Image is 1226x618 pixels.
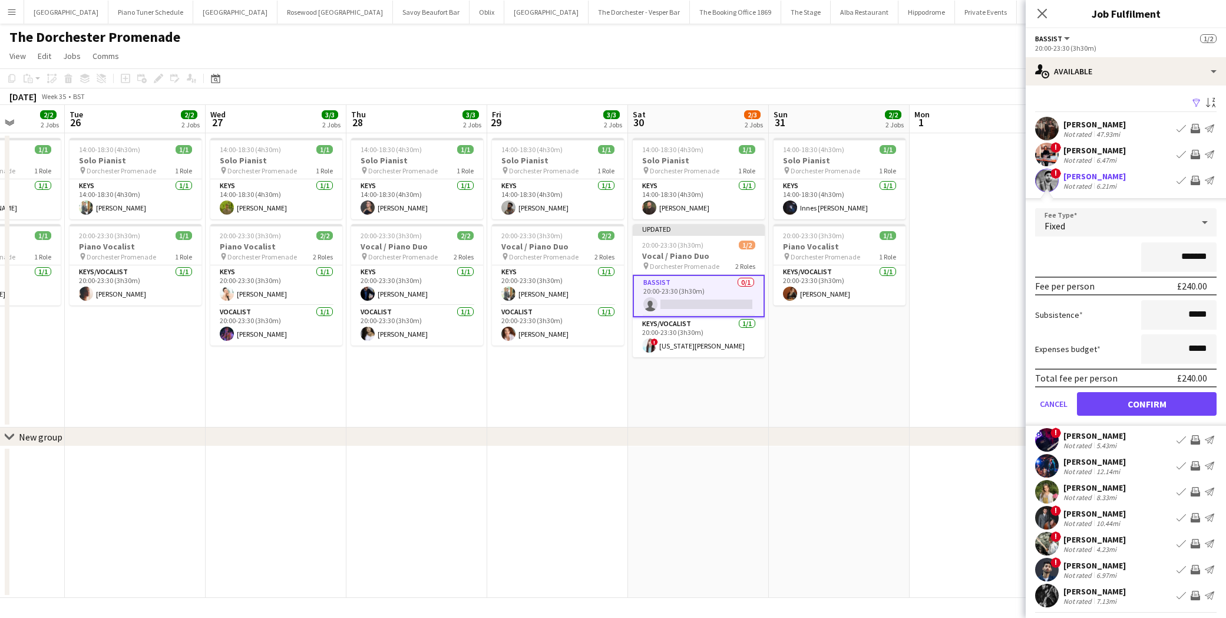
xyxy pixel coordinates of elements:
div: [PERSON_NAME] [1063,534,1126,545]
a: Comms [88,48,124,64]
div: 2 Jobs [181,120,200,129]
div: 14:00-18:30 (4h30m)1/1Solo Pianist Dorchester Promenade1 RoleKeys1/114:00-18:30 (4h30m)[PERSON_NAME] [70,138,201,219]
span: 1 Role [175,166,192,175]
button: The Dorchester - Vesper Bar [589,1,690,24]
h3: Solo Pianist [774,155,906,166]
div: 20:00-23:30 (3h30m)1/1Piano Vocalist Dorchester Promenade1 RoleKeys/Vocalist1/120:00-23:30 (3h30m... [70,224,201,305]
span: Dorchester Promenade [87,166,156,175]
div: Available [1026,57,1226,86]
button: Oblix [470,1,504,24]
a: View [5,48,31,64]
div: 6.47mi [1094,156,1119,165]
h3: Solo Pianist [492,155,624,166]
h3: Piano Vocalist [774,241,906,252]
app-job-card: 14:00-18:30 (4h30m)1/1Solo Pianist Dorchester Promenade1 RoleKeys1/114:00-18:30 (4h30m)[PERSON_NAME] [351,138,483,219]
app-card-role: Keys1/120:00-23:30 (3h30m)[PERSON_NAME] [492,265,624,305]
div: 8.33mi [1094,493,1119,502]
span: ! [1050,428,1061,438]
button: [GEOGRAPHIC_DATA] [193,1,277,24]
app-job-card: 14:00-18:30 (4h30m)1/1Solo Pianist Dorchester Promenade1 RoleKeys1/114:00-18:30 (4h30m)[PERSON_NAME] [210,138,342,219]
span: 1/1 [35,145,51,154]
div: £240.00 [1177,372,1207,384]
div: 2 Jobs [41,120,59,129]
span: 2/2 [40,110,57,119]
button: Cancel [1035,392,1072,416]
span: 29 [490,116,501,129]
span: Mon [914,109,930,120]
app-card-role: Vocalist1/120:00-23:30 (3h30m)[PERSON_NAME] [492,305,624,346]
span: 14:00-18:30 (4h30m) [501,145,563,154]
span: 1/1 [457,145,474,154]
label: Expenses budget [1035,344,1101,354]
div: [PERSON_NAME] [1063,508,1126,519]
button: Savoy - Gallery [1017,1,1081,24]
div: 2 Jobs [885,120,904,129]
span: Comms [92,51,119,61]
div: BST [73,92,85,101]
span: 3/3 [462,110,479,119]
div: Updated [633,224,765,234]
span: 2/2 [181,110,197,119]
div: 7.13mi [1094,597,1119,606]
span: 28 [349,116,366,129]
h3: Solo Pianist [351,155,483,166]
div: 2 Jobs [322,120,341,129]
button: Confirm [1077,392,1217,416]
button: Alba Restaurant [831,1,898,24]
span: 20:00-23:30 (3h30m) [501,231,563,240]
app-job-card: 20:00-23:30 (3h30m)2/2Piano Vocalist Dorchester Promenade2 RolesKeys1/120:00-23:30 (3h30m)[PERSON... [210,224,342,346]
div: [PERSON_NAME] [1063,456,1126,467]
span: 27 [209,116,226,129]
app-job-card: 14:00-18:30 (4h30m)1/1Solo Pianist Dorchester Promenade1 RoleKeys1/114:00-18:30 (4h30m)[PERSON_NAME] [633,138,765,219]
div: [PERSON_NAME] [1063,171,1126,182]
app-job-card: 20:00-23:30 (3h30m)1/1Piano Vocalist Dorchester Promenade1 RoleKeys/Vocalist1/120:00-23:30 (3h30m... [774,224,906,305]
button: Bassist [1035,34,1072,43]
app-card-role: Bassist0/120:00-23:30 (3h30m) [633,275,765,317]
div: 20:00-23:30 (3h30m) [1035,44,1217,52]
span: 14:00-18:30 (4h30m) [79,145,140,154]
div: Not rated [1063,441,1094,450]
span: 1/1 [880,145,896,154]
button: Piano Tuner Schedule [108,1,193,24]
div: 10.44mi [1094,519,1122,528]
button: Private Events [955,1,1017,24]
span: 31 [772,116,788,129]
button: [GEOGRAPHIC_DATA] [504,1,589,24]
app-card-role: Keys1/114:00-18:30 (4h30m)[PERSON_NAME] [70,179,201,219]
div: Fee per person [1035,280,1095,292]
span: 1 Role [175,252,192,261]
span: Wed [210,109,226,120]
div: Not rated [1063,130,1094,139]
span: Dorchester Promenade [227,166,297,175]
h3: Piano Vocalist [210,241,342,252]
app-job-card: 14:00-18:30 (4h30m)1/1Solo Pianist Dorchester Promenade1 RoleKeys1/114:00-18:30 (4h30m)[PERSON_NAME] [492,138,624,219]
a: Jobs [58,48,85,64]
div: [DATE] [9,91,37,103]
span: ! [1050,142,1061,153]
span: 14:00-18:30 (4h30m) [220,145,281,154]
span: 1 Role [738,166,755,175]
span: 1/2 [1200,34,1217,43]
span: Sat [633,109,646,120]
span: Dorchester Promenade [509,252,579,261]
span: 1 Role [316,166,333,175]
span: 2 Roles [594,252,614,261]
div: [PERSON_NAME] [1063,119,1126,130]
span: 1/1 [739,145,755,154]
span: 20:00-23:30 (3h30m) [783,231,844,240]
h3: Vocal / Piano Duo [633,251,765,261]
div: 6.97mi [1094,571,1119,580]
span: Fixed [1045,220,1065,232]
span: 1 Role [879,166,896,175]
div: Total fee per person [1035,372,1118,384]
h3: Piano Vocalist [70,241,201,252]
app-card-role: Keys/Vocalist1/120:00-23:30 (3h30m)[PERSON_NAME] [70,265,201,305]
app-job-card: Updated20:00-23:30 (3h30m)1/2Vocal / Piano Duo Dorchester Promenade2 RolesBassist0/120:00-23:30 (... [633,224,765,357]
span: Bassist [1035,34,1062,43]
span: Thu [351,109,366,120]
span: View [9,51,26,61]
